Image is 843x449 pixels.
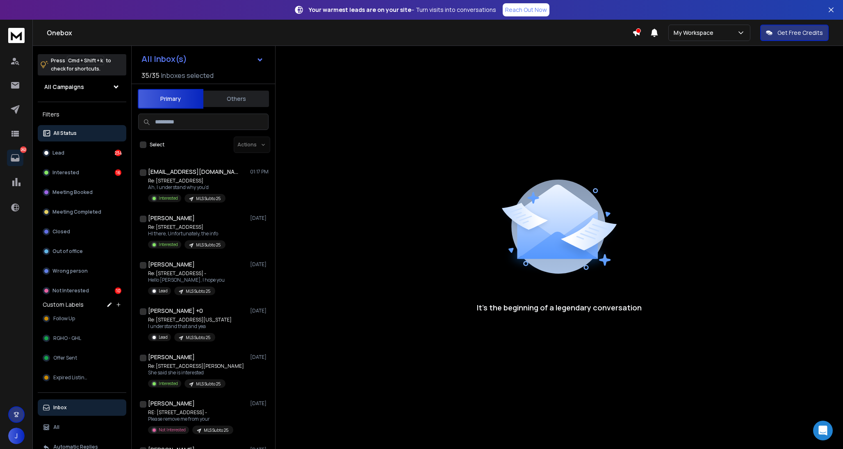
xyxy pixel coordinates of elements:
p: MLS Subto 25 [196,381,221,387]
button: Inbox [38,399,126,416]
button: Lead234 [38,145,126,161]
p: Lead [52,150,64,156]
h1: [PERSON_NAME] [148,214,195,222]
h1: [EMAIL_ADDRESS][DOMAIN_NAME] [148,168,238,176]
p: She said she is interested [148,369,244,376]
h1: All Campaigns [44,83,84,91]
button: All [38,419,126,435]
p: Lead [159,334,168,340]
p: RE: [STREET_ADDRESS] - [148,409,233,416]
div: Open Intercom Messenger [813,421,833,440]
button: RGHO - GHL [38,330,126,346]
p: Interested [52,169,79,176]
h1: [PERSON_NAME] +0 [148,307,203,315]
button: Meeting Booked [38,184,126,201]
p: Inbox [53,404,67,411]
span: Follow Up [53,315,75,322]
button: J [8,428,25,444]
button: All Status [38,125,126,141]
button: Follow Up [38,310,126,327]
p: Wrong person [52,268,88,274]
p: Re: [STREET_ADDRESS][US_STATE] [148,317,232,323]
p: 01:17 PM [250,169,269,175]
p: Interested [159,381,178,387]
a: 262 [7,150,23,166]
p: HI there, Unfortunately, the info [148,230,226,237]
p: Meeting Completed [52,209,101,215]
button: Wrong person [38,263,126,279]
p: [DATE] [250,308,269,314]
label: Select [150,141,164,148]
h3: Custom Labels [43,301,84,309]
p: Re: [STREET_ADDRESS] - [148,270,225,277]
p: 262 [20,146,27,153]
button: Closed [38,223,126,240]
p: Meeting Booked [52,189,93,196]
p: Re: [STREET_ADDRESS] [148,178,226,184]
p: Closed [52,228,70,235]
h3: Inboxes selected [161,71,214,80]
button: Others [203,90,269,108]
button: Meeting Completed [38,204,126,220]
button: Get Free Credits [760,25,829,41]
p: Out of office [52,248,83,255]
p: MLS Subto 25 [196,242,221,248]
div: 16 [115,169,121,176]
p: Lead [159,288,168,294]
div: 10 [115,287,121,294]
h1: [PERSON_NAME] [148,260,195,269]
button: Interested16 [38,164,126,181]
p: Press to check for shortcuts. [51,57,111,73]
p: [DATE] [250,354,269,360]
p: MLS Subto 25 [196,196,221,202]
p: Reach Out Now [505,6,547,14]
button: All Campaigns [38,79,126,95]
button: Not Interested10 [38,283,126,299]
span: Offer Sent [53,355,77,361]
p: MLS Subto 25 [186,288,210,294]
p: [DATE] [250,261,269,268]
span: RGHO - GHL [53,335,81,342]
h1: Onebox [47,28,632,38]
span: Expired Listing [53,374,88,381]
p: MLS Subto 25 [204,427,228,433]
h3: Filters [38,109,126,120]
h1: [PERSON_NAME] [148,399,195,408]
p: MLS Subto 25 [186,335,210,341]
div: 234 [115,150,121,156]
p: Interested [159,195,178,201]
p: Interested [159,242,178,248]
span: Cmd + Shift + k [67,56,104,65]
p: – Turn visits into conversations [309,6,496,14]
button: Out of office [38,243,126,260]
p: Not Interested [159,427,186,433]
p: Re: [STREET_ADDRESS] [148,224,226,230]
h1: [PERSON_NAME] [148,353,195,361]
strong: Your warmest leads are on your site [309,6,411,14]
button: Offer Sent [38,350,126,366]
p: Please remove me from your [148,416,233,422]
p: [DATE] [250,215,269,221]
img: logo [8,28,25,43]
a: Reach Out Now [503,3,549,16]
p: I understand that and yea [148,323,232,330]
p: Not Interested [52,287,89,294]
span: 35 / 35 [141,71,159,80]
p: [DATE] [250,400,269,407]
h1: All Inbox(s) [141,55,187,63]
p: Ah, I understand why you’d [148,184,226,191]
p: All Status [53,130,77,137]
button: Expired Listing [38,369,126,386]
p: Re: [STREET_ADDRESS][PERSON_NAME] [148,363,244,369]
p: All [53,424,59,431]
button: All Inbox(s) [135,51,270,67]
button: Primary [138,89,203,109]
p: My Workspace [674,29,717,37]
p: It’s the beginning of a legendary conversation [477,302,642,313]
p: Get Free Credits [777,29,823,37]
p: Hello [PERSON_NAME], I hope you [148,277,225,283]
